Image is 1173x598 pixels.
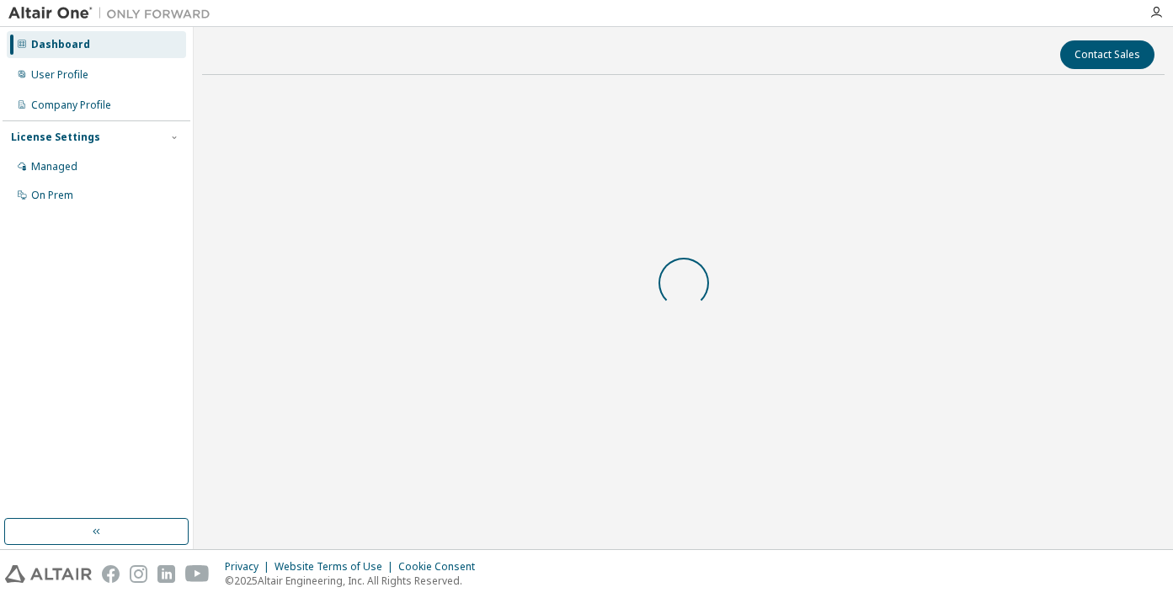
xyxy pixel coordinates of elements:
[31,38,90,51] div: Dashboard
[31,189,73,202] div: On Prem
[225,560,275,574] div: Privacy
[31,68,88,82] div: User Profile
[5,565,92,583] img: altair_logo.svg
[102,565,120,583] img: facebook.svg
[1060,40,1154,69] button: Contact Sales
[275,560,398,574] div: Website Terms of Use
[185,565,210,583] img: youtube.svg
[31,160,77,174] div: Managed
[31,99,111,112] div: Company Profile
[130,565,147,583] img: instagram.svg
[157,565,175,583] img: linkedin.svg
[225,574,485,588] p: © 2025 Altair Engineering, Inc. All Rights Reserved.
[11,131,100,144] div: License Settings
[398,560,485,574] div: Cookie Consent
[8,5,219,22] img: Altair One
